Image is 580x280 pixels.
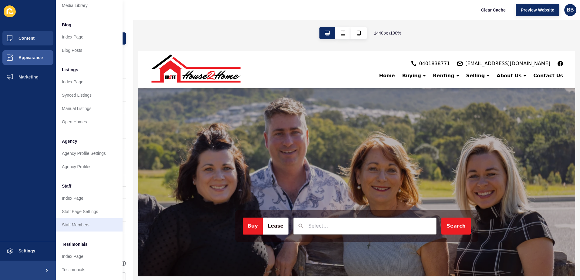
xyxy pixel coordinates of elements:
[260,22,291,28] div: Buying
[170,171,204,178] input: Select...
[419,10,425,15] a: facebook
[56,218,123,232] a: Staff Members
[56,147,123,160] a: Agency Profile Settings
[62,138,77,144] span: Agency
[56,102,123,115] a: Manual Listings
[104,166,124,183] button: Buy
[56,115,123,128] a: Open Homes
[374,30,401,36] span: 1440 px / 100 %
[476,4,511,16] button: Clear Cache
[324,22,355,28] div: Selling
[62,241,88,247] span: Testimonials
[319,10,412,15] a: [EMAIL_ADDRESS][DOMAIN_NAME]
[237,22,260,27] a: Home
[56,205,123,218] a: Staff Page Settings
[355,22,391,28] div: About Us
[328,22,347,27] span: Selling
[567,7,574,13] span: BB
[391,22,425,27] a: Contact Us
[56,44,123,57] a: Blog Posts
[124,166,150,183] button: Lease
[358,22,383,27] span: About Us
[62,183,71,189] span: Staff
[62,22,71,28] span: Blog
[56,88,123,102] a: Synced Listings
[303,166,332,183] button: Search
[56,263,123,276] a: Testimonials
[516,4,559,16] button: Preview Website
[56,30,123,44] a: Index Page
[273,10,312,15] a: 0401838771
[56,160,123,173] a: Agency Profiles
[56,192,123,205] a: Index Page
[56,75,123,88] a: Index Page
[521,7,554,13] span: Preview Website
[12,2,103,35] img: logo
[264,22,283,27] span: Buying
[291,22,324,28] div: Renting
[327,9,412,16] span: [EMAIL_ADDRESS][DOMAIN_NAME]
[481,7,506,13] span: Clear Cache
[281,9,312,16] span: 0401838771
[62,67,78,73] span: Listings
[56,250,123,263] a: Index Page
[295,22,316,27] span: Renting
